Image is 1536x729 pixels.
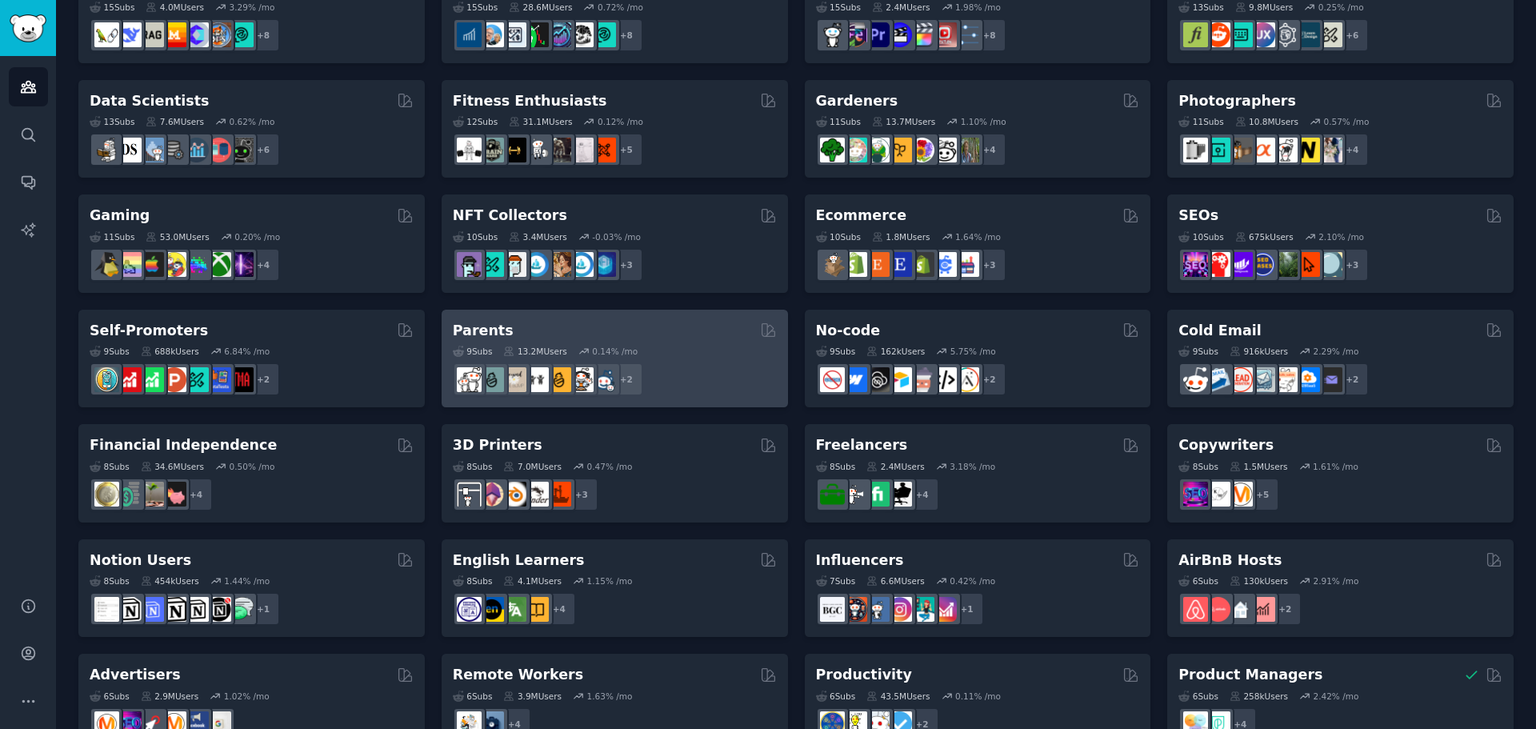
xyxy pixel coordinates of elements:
[10,14,46,42] img: GummySearch logo
[1273,22,1298,47] img: userexperience
[184,367,209,392] img: alphaandbetausers
[162,367,186,392] img: ProductHunters
[887,22,912,47] img: VideoEditors
[542,592,576,626] div: + 4
[246,248,280,282] div: + 4
[816,551,904,571] h2: Influencers
[90,321,208,341] h2: Self-Promoters
[146,231,209,242] div: 53.0M Users
[1206,597,1230,622] img: AirBnBHosts
[224,575,270,587] div: 1.44 % /mo
[1246,478,1279,511] div: + 5
[950,592,984,626] div: + 1
[1295,252,1320,277] img: GoogleSearchConsole
[816,321,881,341] h2: No-code
[457,22,482,47] img: dividends
[1313,461,1358,472] div: 1.61 % /mo
[910,138,934,162] img: flowers
[587,461,633,472] div: 0.47 % /mo
[453,665,583,685] h2: Remote Workers
[610,133,643,166] div: + 5
[569,252,594,277] img: OpenseaMarket
[457,252,482,277] img: NFTExchange
[1228,367,1253,392] img: LeadGeneration
[546,138,571,162] img: fitness30plus
[1318,138,1342,162] img: WeddingPhotography
[1230,575,1288,587] div: 130k Users
[1178,691,1218,702] div: 6 Sub s
[816,665,912,685] h2: Productivity
[865,597,890,622] img: Instagram
[453,691,493,702] div: 6 Sub s
[887,482,912,507] img: Freelancers
[1235,116,1298,127] div: 10.8M Users
[457,367,482,392] img: daddit
[141,461,204,472] div: 34.6M Users
[246,18,280,52] div: + 8
[932,597,957,622] img: InstagramGrowthTips
[524,138,549,162] img: weightroom
[502,22,526,47] img: Forex
[1183,22,1208,47] img: typography
[820,252,845,277] img: dropship
[479,138,504,162] img: GymMotivation
[479,482,504,507] img: 3Dmodeling
[1323,116,1369,127] div: 0.57 % /mo
[479,597,504,622] img: EnglishLearning
[139,597,164,622] img: FreeNotionTemplates
[524,252,549,277] img: OpenSeaNFT
[954,252,979,277] img: ecommerce_growth
[206,252,231,277] img: XboxGamers
[453,91,607,111] h2: Fitness Enthusiasts
[598,2,643,13] div: 0.72 % /mo
[90,91,209,111] h2: Data Scientists
[90,2,134,13] div: 15 Sub s
[1313,575,1358,587] div: 2.91 % /mo
[569,22,594,47] img: swingtrading
[453,321,514,341] h2: Parents
[961,116,1006,127] div: 1.10 % /mo
[1206,138,1230,162] img: streetphotography
[587,575,633,587] div: 1.15 % /mo
[1295,22,1320,47] img: learndesign
[1313,346,1358,357] div: 2.29 % /mo
[94,597,119,622] img: Notiontemplates
[887,252,912,277] img: EtsySellers
[1250,138,1275,162] img: SonyAlpha
[816,206,907,226] h2: Ecommerce
[503,575,562,587] div: 4.1M Users
[90,551,191,571] h2: Notion Users
[872,2,930,13] div: 2.4M Users
[887,367,912,392] img: Airtable
[524,22,549,47] img: Trading
[94,138,119,162] img: MachineLearning
[1313,691,1358,702] div: 2.42 % /mo
[569,138,594,162] img: physicaltherapy
[94,367,119,392] img: AppIdeas
[546,22,571,47] img: StocksAndTrading
[1230,691,1288,702] div: 258k Users
[950,575,995,587] div: 0.42 % /mo
[820,597,845,622] img: BeautyGuruChatter
[932,252,957,277] img: ecommercemarketing
[1335,362,1369,396] div: + 2
[90,435,277,455] h2: Financial Independence
[950,461,995,472] div: 3.18 % /mo
[453,461,493,472] div: 8 Sub s
[591,367,616,392] img: Parents
[479,367,504,392] img: SingleParents
[230,116,275,127] div: 0.62 % /mo
[146,116,204,127] div: 7.6M Users
[866,346,925,357] div: 162k Users
[117,597,142,622] img: notioncreations
[94,22,119,47] img: LangChain
[453,206,567,226] h2: NFT Collectors
[1228,138,1253,162] img: AnalogCommunity
[842,367,867,392] img: webflow
[90,665,181,685] h2: Advertisers
[820,138,845,162] img: vegetablegardening
[246,592,280,626] div: + 1
[117,367,142,392] img: youtubepromotion
[524,597,549,622] img: LearnEnglishOnReddit
[591,252,616,277] img: DigitalItems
